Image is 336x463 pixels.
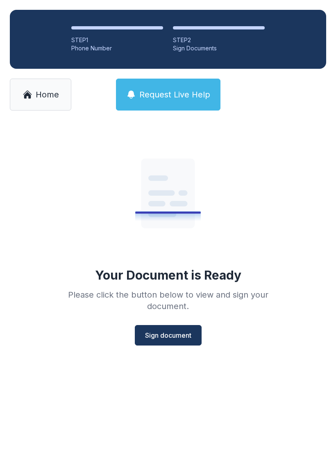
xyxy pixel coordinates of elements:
div: Phone Number [71,44,163,52]
span: Sign document [145,330,191,340]
div: STEP 1 [71,36,163,44]
span: Request Live Help [139,89,210,100]
div: STEP 2 [173,36,265,44]
div: Please click the button below to view and sign your document. [50,289,286,312]
div: Sign Documents [173,44,265,52]
span: Home [36,89,59,100]
div: Your Document is Ready [95,268,241,282]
